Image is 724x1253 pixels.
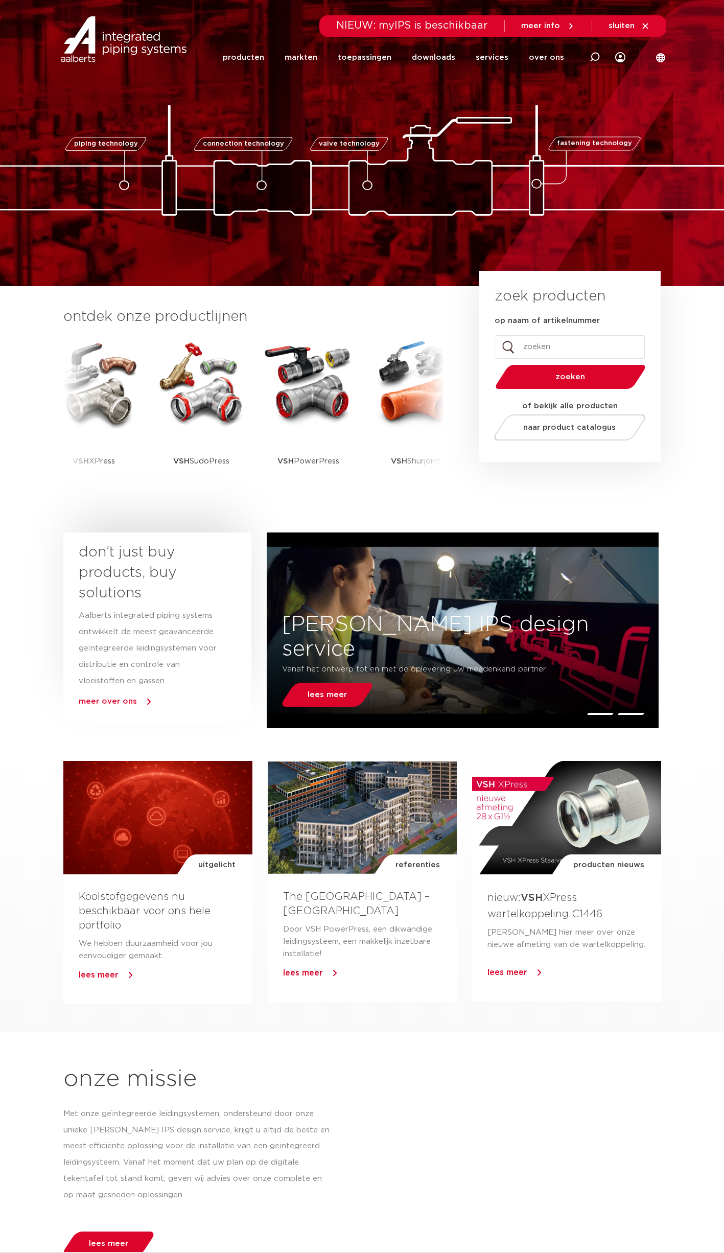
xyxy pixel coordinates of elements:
span: referenties [395,854,440,876]
a: VSHPowerPress [263,337,355,493]
button: zoeken [491,364,649,390]
a: The [GEOGRAPHIC_DATA] – [GEOGRAPHIC_DATA] [283,892,430,916]
p: Met onze geïntegreerde leidingsystemen, ondersteund door onze unieke [PERSON_NAME] IPS design ser... [63,1106,332,1204]
a: downloads [412,37,455,78]
a: meer over ons [79,698,137,705]
li: Page dot 2 [617,713,644,715]
a: toepassingen [338,37,391,78]
span: lees meer [308,691,347,699]
li: Page dot 1 [587,713,614,715]
h3: don’t just buy products, buy solutions [79,542,218,604]
a: lees meer [79,971,119,979]
a: over ons [529,37,564,78]
span: connection technology [202,141,284,147]
h3: [PERSON_NAME] IPS design service [267,612,659,661]
span: uitgelicht [198,854,236,876]
p: We hebben duurzaamheid voor jou eenvoudiger gemaakt. [79,938,237,962]
a: markten [285,37,317,78]
a: VSHXPress [48,337,140,493]
p: XPress [73,429,115,493]
a: VSHShurjoint [370,337,462,493]
a: lees meer [487,968,527,977]
span: fastening technology [557,141,632,147]
p: Vanaf het ontwerp tot en met de oplevering uw meedenkend partner [282,661,582,678]
a: sluiten [609,21,650,31]
p: Shurjoint [391,429,440,493]
span: lees meer [89,1240,128,1247]
strong: VSH [73,457,89,465]
a: Koolstofgegevens nu beschikbaar voor ons hele portfolio [79,892,211,931]
strong: VSH [391,457,407,465]
a: nieuw:VSHXPress wartelkoppeling C1446 [487,893,602,919]
span: piping technology [74,141,138,147]
a: naar product catalogus [491,414,648,440]
a: meer info [521,21,575,31]
strong: VSH [521,893,543,903]
span: meer info [521,22,560,30]
a: lees meer [283,969,323,977]
span: zoeken [522,373,619,381]
input: zoeken [495,335,645,359]
p: [PERSON_NAME] hier meer over onze nieuwe afmeting van de wartelkoppeling. [487,926,646,951]
div: my IPS [615,37,625,78]
span: naar product catalogus [523,424,616,431]
p: Aalberts integrated piping systems ontwikkelt de meest geavanceerde geïntegreerde leidingsystemen... [79,608,218,689]
strong: VSH [277,457,294,465]
span: sluiten [609,22,635,30]
strong: VSH [173,457,190,465]
span: producten nieuws [573,854,644,876]
p: Door VSH PowerPress, een dikwandige leidingsysteem, een makkelijk inzetbare installatie! [283,923,441,960]
label: op naam of artikelnummer [495,316,600,326]
h1: onze missie [63,1063,661,1096]
strong: of bekijk alle producten [522,402,618,410]
a: lees meer [279,683,376,707]
h3: ontdek onze productlijnen [63,307,445,327]
a: services [476,37,508,78]
a: VSHSudoPress [155,337,247,493]
span: valve technology [319,141,380,147]
span: NIEUW: myIPS is beschikbaar [336,20,488,31]
h3: zoek producten [495,286,605,307]
nav: Menu [223,37,564,78]
a: producten [223,37,264,78]
p: SudoPress [173,429,229,493]
p: PowerPress [277,429,339,493]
